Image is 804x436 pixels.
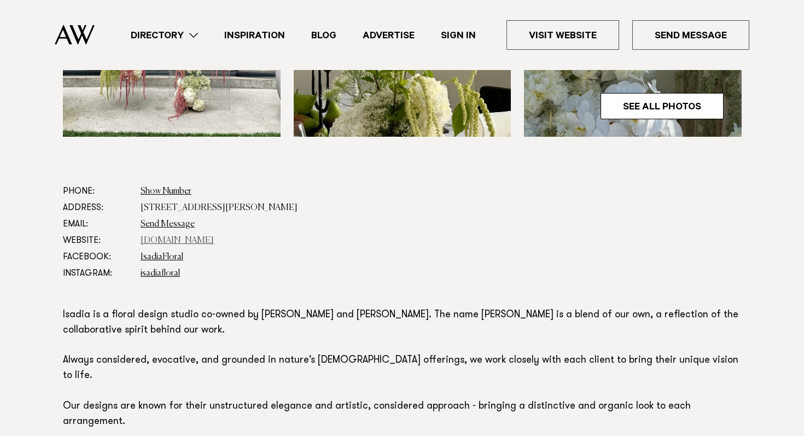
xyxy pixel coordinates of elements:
[141,253,183,261] a: IsadiaFloral
[63,249,132,265] dt: Facebook:
[211,28,298,43] a: Inspiration
[141,236,214,245] a: [DOMAIN_NAME]
[601,93,724,119] a: See All Photos
[298,28,349,43] a: Blog
[118,28,211,43] a: Directory
[63,265,132,282] dt: Instagram:
[63,232,132,249] dt: Website:
[632,20,749,50] a: Send Message
[428,28,489,43] a: Sign In
[141,220,195,229] a: Send Message
[349,28,428,43] a: Advertise
[63,216,132,232] dt: Email:
[63,183,132,200] dt: Phone:
[141,200,741,216] dd: [STREET_ADDRESS][PERSON_NAME]
[63,200,132,216] dt: Address:
[141,187,191,196] a: Show Number
[506,20,619,50] a: Visit Website
[55,25,95,45] img: Auckland Weddings Logo
[141,269,180,278] a: isadiafloral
